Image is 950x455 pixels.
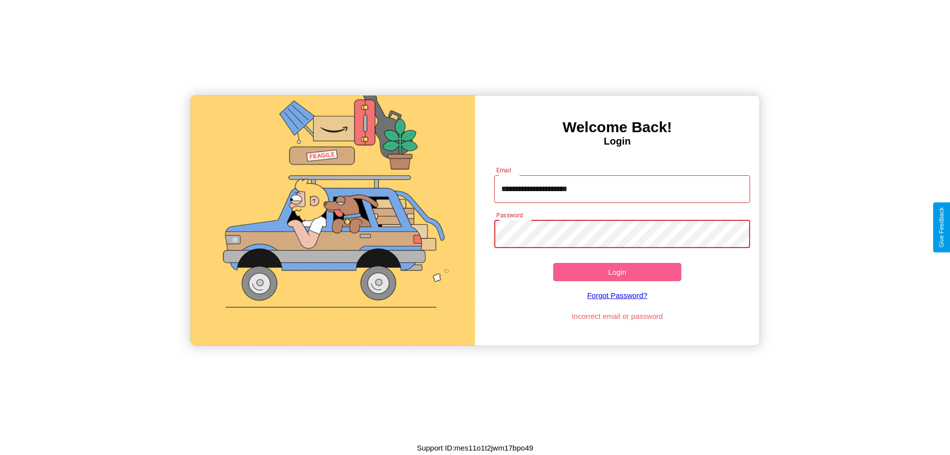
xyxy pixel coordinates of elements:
[475,119,760,136] h3: Welcome Back!
[489,281,746,309] a: Forgot Password?
[489,309,746,323] p: Incorrect email or password
[553,263,681,281] button: Login
[496,166,512,174] label: Email
[190,96,475,346] img: gif
[496,211,522,219] label: Password
[475,136,760,147] h4: Login
[417,441,533,455] p: Support ID: mes11o1t2jwm17bpo49
[938,207,945,248] div: Give Feedback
